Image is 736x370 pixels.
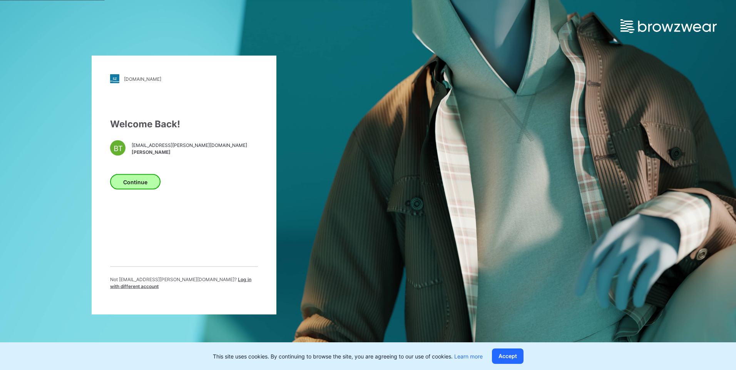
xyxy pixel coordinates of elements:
span: [PERSON_NAME] [132,148,247,155]
p: This site uses cookies. By continuing to browse the site, you are agreeing to our use of cookies. [213,352,483,360]
a: Learn more [454,353,483,360]
button: Continue [110,174,161,190]
img: browzwear-logo.e42bd6dac1945053ebaf764b6aa21510.svg [621,19,717,33]
div: [DOMAIN_NAME] [124,76,161,82]
button: Accept [492,348,524,364]
div: Welcome Back! [110,117,258,131]
p: Not [EMAIL_ADDRESS][PERSON_NAME][DOMAIN_NAME] ? [110,276,258,290]
a: [DOMAIN_NAME] [110,74,258,83]
div: BT [110,140,125,156]
img: stylezone-logo.562084cfcfab977791bfbf7441f1a819.svg [110,74,119,83]
span: [EMAIL_ADDRESS][PERSON_NAME][DOMAIN_NAME] [132,142,247,148]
